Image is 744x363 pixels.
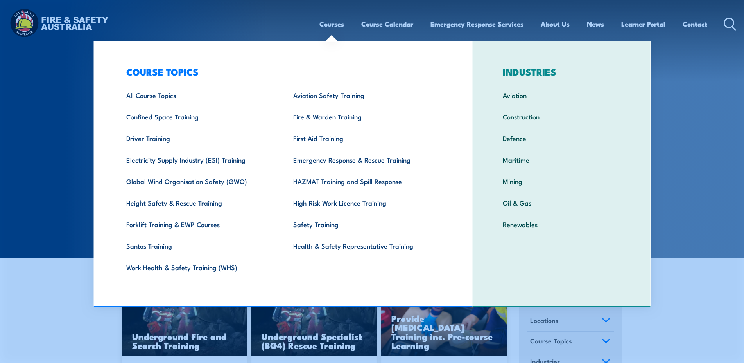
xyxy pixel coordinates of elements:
a: Emergency Response & Rescue Training [281,149,448,170]
a: Safety Training [281,213,448,235]
a: About Us [541,14,570,34]
a: Course Topics [527,332,614,352]
a: Oil & Gas [491,192,633,213]
a: Height Safety & Rescue Training [114,192,281,213]
a: News [587,14,604,34]
a: HAZMAT Training and Spill Response [281,170,448,192]
h3: Underground Fire and Search Training [132,332,238,350]
a: Renewables [491,213,633,235]
a: Course Calendar [361,14,413,34]
a: Mining [491,170,633,192]
h3: COURSE TOPICS [114,66,448,77]
a: Health & Safety Representative Training [281,235,448,256]
a: Work Health & Safety Training (WHS) [114,256,281,278]
h3: INDUSTRIES [491,66,633,77]
a: Underground Fire and Search Training [122,286,248,357]
a: Driver Training [114,127,281,149]
img: Underground mine rescue [122,286,248,357]
a: Santos Training [114,235,281,256]
a: Forklift Training & EWP Courses [114,213,281,235]
a: Fire & Warden Training [281,106,448,127]
img: Underground mine rescue [251,286,377,357]
a: All Course Topics [114,84,281,106]
a: Confined Space Training [114,106,281,127]
a: Underground Specialist (BG4) Rescue Training [251,286,377,357]
a: High Risk Work Licence Training [281,192,448,213]
a: Construction [491,106,633,127]
span: Locations [530,315,559,326]
h3: Provide [MEDICAL_DATA] Training inc. Pre-course Learning [391,314,497,350]
h3: Underground Specialist (BG4) Rescue Training [262,332,367,350]
a: Aviation Safety Training [281,84,448,106]
a: Maritime [491,149,633,170]
a: Learner Portal [621,14,665,34]
a: Provide [MEDICAL_DATA] Training inc. Pre-course Learning [381,286,507,357]
a: First Aid Training [281,127,448,149]
a: Contact [683,14,707,34]
a: Defence [491,127,633,149]
span: Course Topics [530,336,572,346]
img: Low Voltage Rescue and Provide CPR [381,286,507,357]
a: Courses [319,14,344,34]
a: Global Wind Organisation Safety (GWO) [114,170,281,192]
a: Locations [527,311,614,332]
a: Electricity Supply Industry (ESI) Training [114,149,281,170]
a: Aviation [491,84,633,106]
a: Emergency Response Services [430,14,523,34]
